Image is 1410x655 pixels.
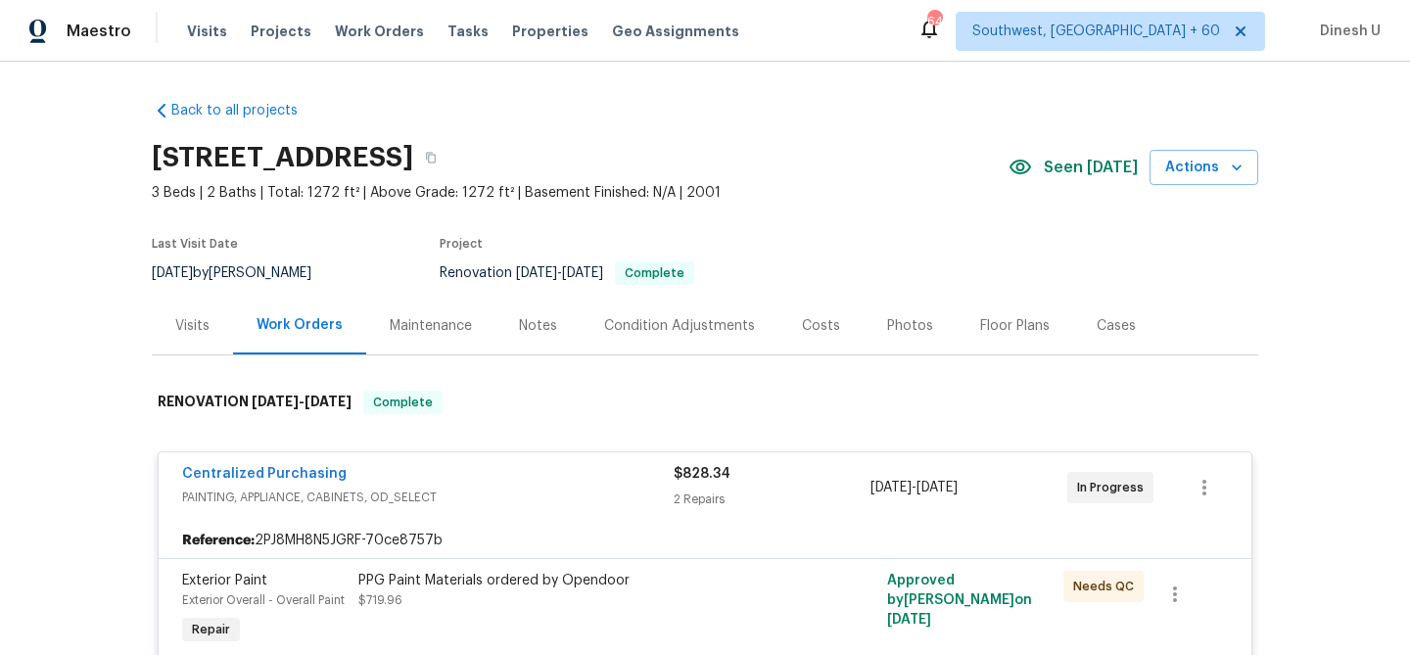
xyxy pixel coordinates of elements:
span: [DATE] [516,266,557,280]
span: Last Visit Date [152,238,238,250]
span: Complete [365,393,441,412]
div: Maintenance [390,316,472,336]
div: Notes [519,316,557,336]
span: Exterior Paint [182,574,267,587]
a: Back to all projects [152,101,340,120]
span: Maestro [67,22,131,41]
span: Repair [184,620,238,639]
span: Project [440,238,483,250]
h2: [STREET_ADDRESS] [152,148,413,167]
span: Visits [187,22,227,41]
div: Cases [1097,316,1136,336]
span: Properties [512,22,588,41]
span: $828.34 [674,467,730,481]
div: PPG Paint Materials ordered by Opendoor [358,571,787,590]
span: Projects [251,22,311,41]
span: Geo Assignments [612,22,739,41]
div: 2 Repairs [674,490,870,509]
div: 643 [927,12,941,31]
div: by [PERSON_NAME] [152,261,335,285]
a: Centralized Purchasing [182,467,347,481]
span: [DATE] [252,395,299,408]
span: Dinesh U [1312,22,1381,41]
div: Costs [802,316,840,336]
span: Renovation [440,266,694,280]
span: [DATE] [562,266,603,280]
span: [DATE] [887,613,931,627]
span: Tasks [447,24,489,38]
div: Floor Plans [980,316,1050,336]
span: Southwest, [GEOGRAPHIC_DATA] + 60 [972,22,1220,41]
div: 2PJ8MH8N5JGRF-70ce8757b [159,523,1251,558]
span: Approved by [PERSON_NAME] on [887,574,1032,627]
span: [DATE] [916,481,958,494]
span: 3 Beds | 2 Baths | Total: 1272 ft² | Above Grade: 1272 ft² | Basement Finished: N/A | 2001 [152,183,1009,203]
button: Copy Address [413,140,448,175]
span: [DATE] [152,266,193,280]
span: Work Orders [335,22,424,41]
h6: RENOVATION [158,391,352,414]
span: - [516,266,603,280]
b: Reference: [182,531,255,550]
span: - [870,478,958,497]
div: Condition Adjustments [604,316,755,336]
span: Actions [1165,156,1243,180]
span: Seen [DATE] [1044,158,1138,177]
div: RENOVATION [DATE]-[DATE]Complete [152,371,1258,434]
span: Needs QC [1073,577,1142,596]
span: Exterior Overall - Overall Paint [182,594,345,606]
span: Complete [617,267,692,279]
div: Photos [887,316,933,336]
div: Work Orders [257,315,343,335]
span: [DATE] [305,395,352,408]
button: Actions [1150,150,1258,186]
span: PAINTING, APPLIANCE, CABINETS, OD_SELECT [182,488,674,507]
span: [DATE] [870,481,912,494]
span: - [252,395,352,408]
span: $719.96 [358,594,402,606]
span: In Progress [1077,478,1151,497]
div: Visits [175,316,210,336]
